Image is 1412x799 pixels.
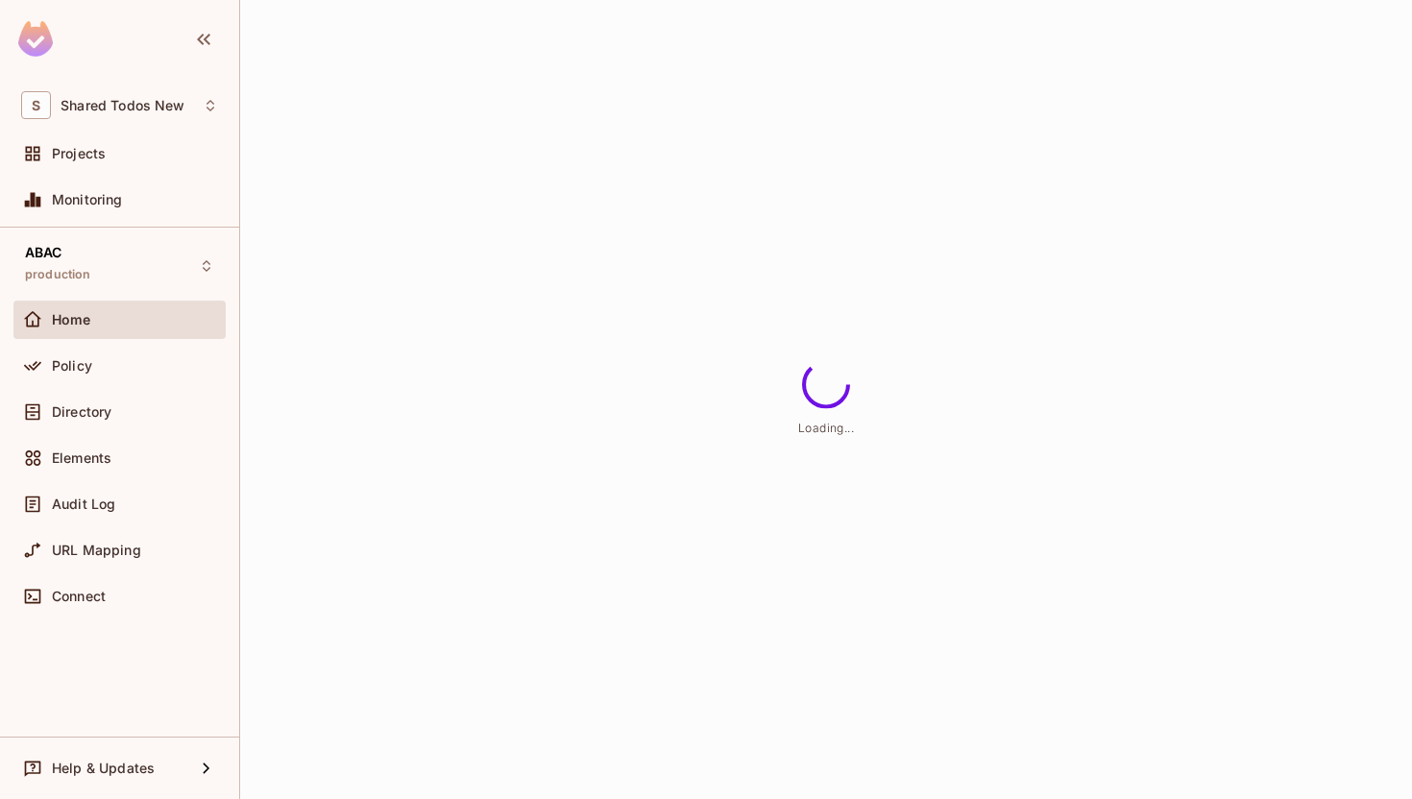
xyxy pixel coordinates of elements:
span: S [21,91,51,119]
span: Workspace: Shared Todos New [61,98,184,113]
span: Policy [52,358,92,374]
span: Projects [52,146,106,161]
span: Help & Updates [52,761,155,776]
span: Monitoring [52,192,123,207]
span: Directory [52,404,111,420]
span: Connect [52,589,106,604]
span: ABAC [25,245,62,260]
span: Audit Log [52,496,115,512]
span: Loading... [798,421,854,435]
span: production [25,267,91,282]
span: Elements [52,450,111,466]
img: SReyMgAAAABJRU5ErkJggg== [18,21,53,57]
span: URL Mapping [52,543,141,558]
span: Home [52,312,91,327]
